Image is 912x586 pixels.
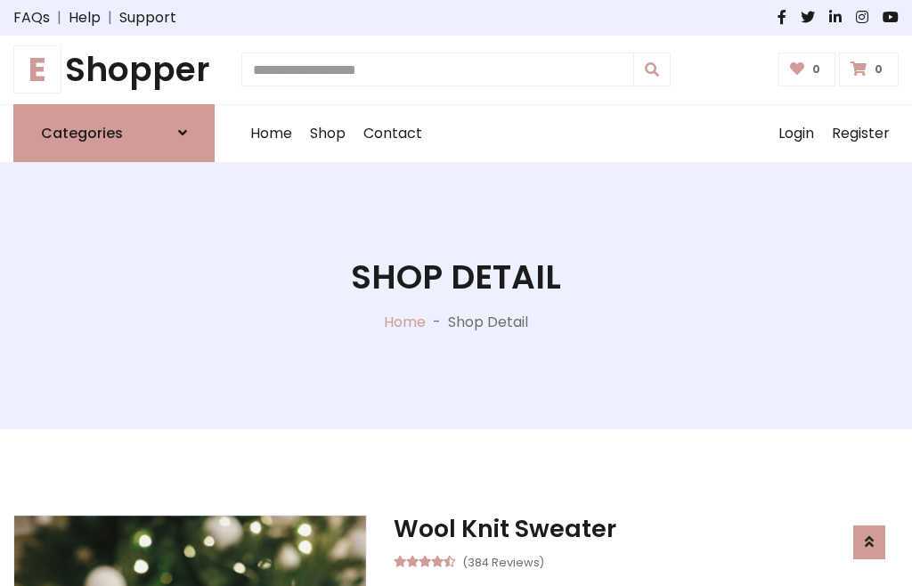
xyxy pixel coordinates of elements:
[394,515,899,543] h3: Wool Knit Sweater
[823,105,899,162] a: Register
[13,45,61,94] span: E
[13,50,215,90] a: EShopper
[462,550,544,572] small: (384 Reviews)
[808,61,825,77] span: 0
[69,7,101,28] a: Help
[241,105,301,162] a: Home
[119,7,176,28] a: Support
[13,50,215,90] h1: Shopper
[13,7,50,28] a: FAQs
[839,53,899,86] a: 0
[448,312,528,333] p: Shop Detail
[13,104,215,162] a: Categories
[50,7,69,28] span: |
[769,105,823,162] a: Login
[778,53,836,86] a: 0
[426,312,448,333] p: -
[41,125,123,142] h6: Categories
[870,61,887,77] span: 0
[384,312,426,332] a: Home
[351,257,561,297] h1: Shop Detail
[354,105,431,162] a: Contact
[301,105,354,162] a: Shop
[101,7,119,28] span: |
